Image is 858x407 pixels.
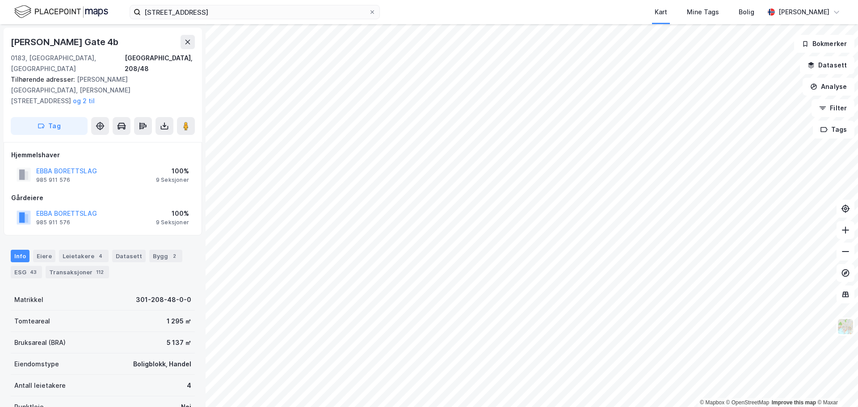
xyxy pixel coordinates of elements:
div: 100% [156,208,189,219]
div: 43 [28,268,38,277]
div: 1 295 ㎡ [167,316,191,327]
div: Bolig [739,7,754,17]
div: Bygg [149,250,182,262]
a: Mapbox [700,399,724,406]
iframe: Chat Widget [813,364,858,407]
div: [GEOGRAPHIC_DATA], 208/48 [125,53,195,74]
span: Tilhørende adresser: [11,76,77,83]
input: Søk på adresse, matrikkel, gårdeiere, leietakere eller personer [141,5,369,19]
div: 985 911 576 [36,219,70,226]
div: Info [11,250,29,262]
div: ESG [11,266,42,278]
button: Bokmerker [794,35,854,53]
div: [PERSON_NAME] [778,7,829,17]
div: 9 Seksjoner [156,219,189,226]
div: Gårdeiere [11,193,194,203]
div: Matrikkel [14,294,43,305]
div: Transaksjoner [46,266,109,278]
div: Mine Tags [687,7,719,17]
div: Bruksareal (BRA) [14,337,66,348]
div: 4 [96,252,105,260]
button: Analyse [803,78,854,96]
div: Kart [655,7,667,17]
div: 112 [94,268,105,277]
div: 4 [187,380,191,391]
div: 2 [170,252,179,260]
div: 100% [156,166,189,176]
button: Tags [813,121,854,138]
div: 985 911 576 [36,176,70,184]
div: Kontrollprogram for chat [813,364,858,407]
div: 0183, [GEOGRAPHIC_DATA], [GEOGRAPHIC_DATA] [11,53,125,74]
div: 5 137 ㎡ [167,337,191,348]
div: 9 Seksjoner [156,176,189,184]
button: Datasett [800,56,854,74]
button: Filter [812,99,854,117]
a: Improve this map [772,399,816,406]
div: Antall leietakere [14,380,66,391]
img: Z [837,318,854,335]
div: Boligblokk, Handel [133,359,191,369]
div: Leietakere [59,250,109,262]
div: 301-208-48-0-0 [136,294,191,305]
div: [PERSON_NAME][GEOGRAPHIC_DATA], [PERSON_NAME][STREET_ADDRESS] [11,74,188,106]
div: Tomteareal [14,316,50,327]
div: Datasett [112,250,146,262]
a: OpenStreetMap [726,399,770,406]
div: Eiere [33,250,55,262]
button: Tag [11,117,88,135]
img: logo.f888ab2527a4732fd821a326f86c7f29.svg [14,4,108,20]
div: Eiendomstype [14,359,59,369]
div: [PERSON_NAME] Gate 4b [11,35,120,49]
div: Hjemmelshaver [11,150,194,160]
